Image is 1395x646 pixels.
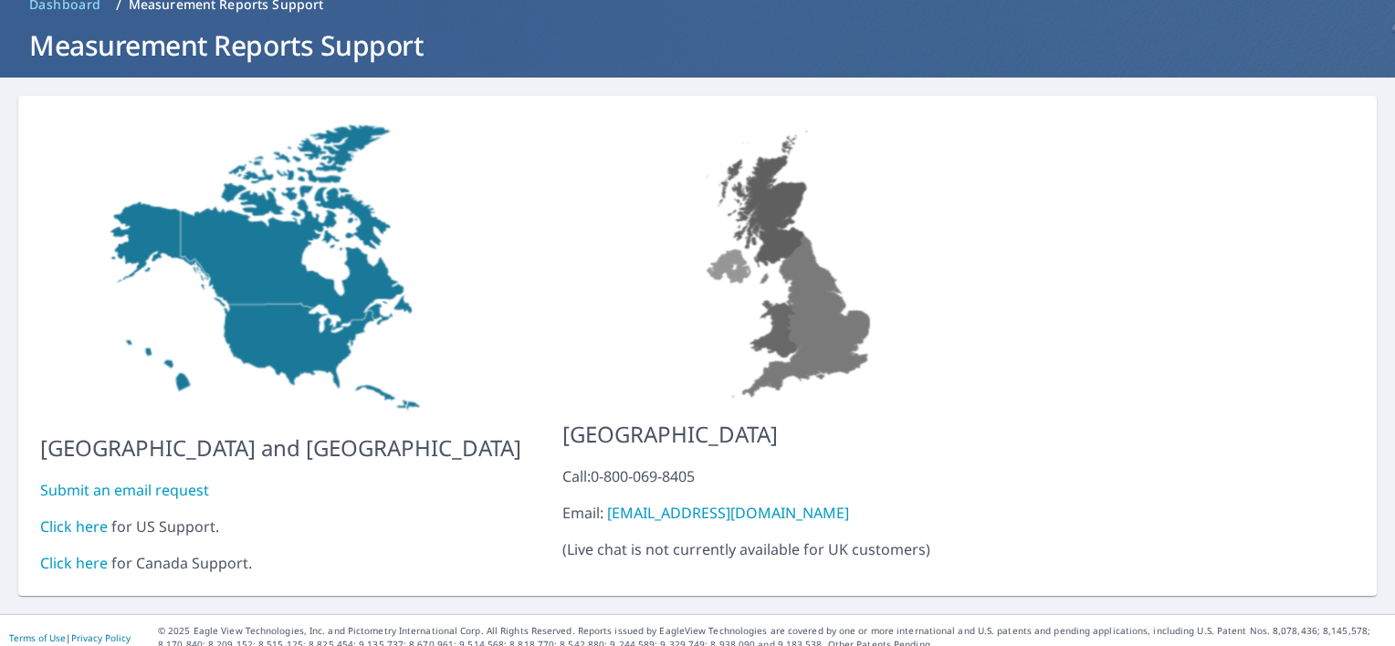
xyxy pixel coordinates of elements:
[9,631,66,644] a: Terms of Use
[607,503,849,523] a: [EMAIL_ADDRESS][DOMAIN_NAME]
[40,552,521,574] div: for Canada Support.
[562,418,1022,451] p: [GEOGRAPHIC_DATA]
[40,118,521,417] img: US-MAP
[40,516,108,537] a: Click here
[562,502,1022,524] div: Email:
[40,553,108,573] a: Click here
[22,26,1373,64] h1: Measurement Reports Support
[562,465,1022,560] p: ( Live chat is not currently available for UK customers )
[40,516,521,537] div: for US Support.
[40,432,521,464] p: [GEOGRAPHIC_DATA] and [GEOGRAPHIC_DATA]
[40,480,209,500] a: Submit an email request
[9,632,131,643] p: |
[71,631,131,644] a: Privacy Policy
[562,465,1022,487] div: Call: 0-800-069-8405
[562,118,1022,403] img: US-MAP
